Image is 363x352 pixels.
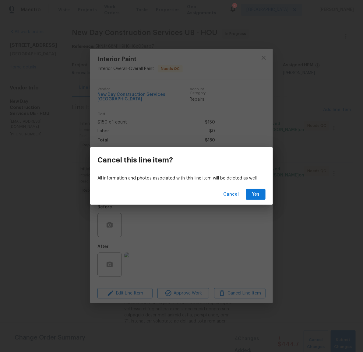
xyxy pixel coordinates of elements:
[97,175,266,182] p: All information and photos associated with this line item will be deleted as well
[221,189,241,200] button: Cancel
[97,156,173,164] h3: Cancel this line item?
[246,189,266,200] button: Yes
[251,191,261,198] span: Yes
[223,191,239,198] span: Cancel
